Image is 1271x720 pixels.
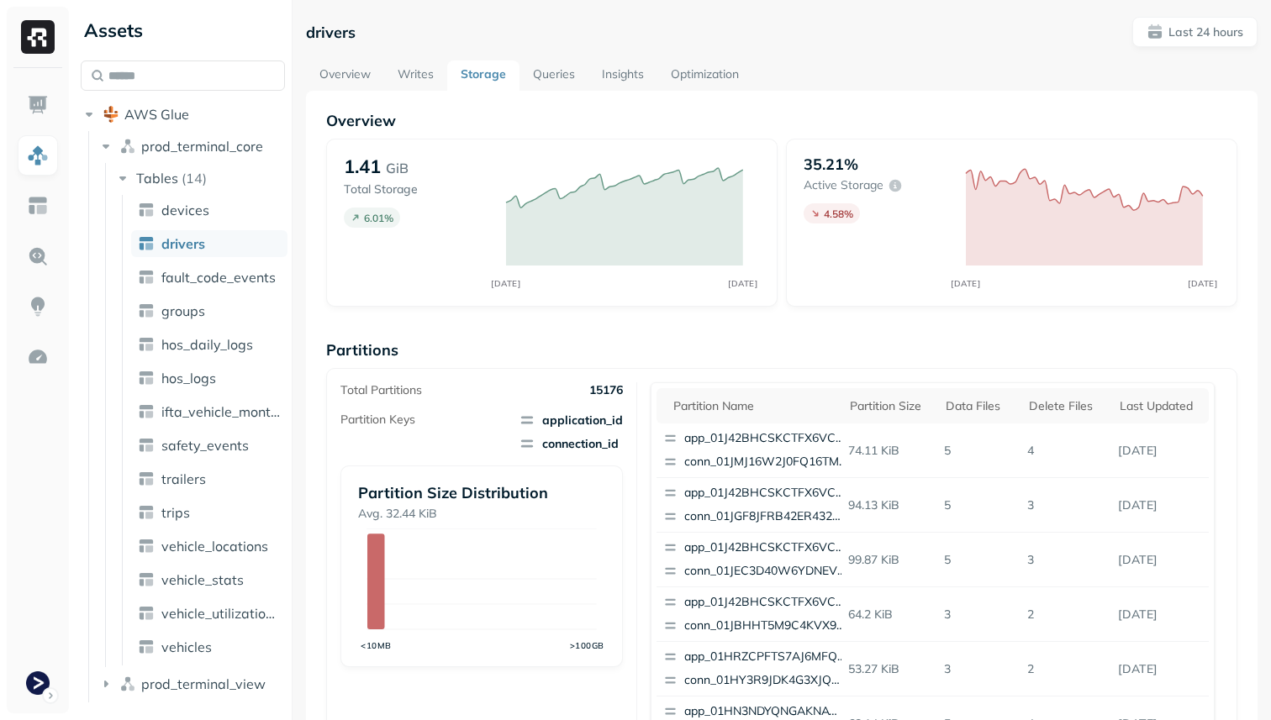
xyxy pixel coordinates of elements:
[138,403,155,420] img: table
[161,403,281,420] span: ifta_vehicle_months
[684,454,847,470] p: conn_01JMJ16W2J0FQ16TMJW2VQMQDZ
[161,639,212,655] span: vehicles
[1020,491,1111,520] p: 3
[657,60,752,91] a: Optimization
[684,649,847,665] p: app_01HRZCPFTS7AJ6MFQF3PWFJSTP
[131,398,287,425] a: ifta_vehicle_months
[1020,600,1111,629] p: 2
[131,365,287,392] a: hos_logs
[161,470,206,487] span: trailers
[684,594,847,611] p: app_01J42BHCSKCTFX6VCA8QNRA04M
[124,106,189,123] span: AWS Glue
[131,432,287,459] a: safety_events
[1132,17,1258,47] button: Last 24 hours
[340,382,422,398] p: Total Partitions
[684,430,847,447] p: app_01J42BHCSKCTFX6VCA8QNRA04M
[27,145,49,166] img: Assets
[937,436,1020,465] p: 5
[119,675,136,692] img: namespace
[21,20,55,54] img: Ryft
[27,195,49,217] img: Asset Explorer
[81,101,285,128] button: AWS Glue
[138,639,155,655] img: table
[1168,24,1243,40] p: Last 24 hours
[841,545,938,575] p: 99.87 KiB
[684,485,847,502] p: app_01J42BHCSKCTFX6VCA8QNRA04M
[27,296,49,318] img: Insights
[519,60,588,91] a: Queries
[841,600,938,629] p: 64.2 KiB
[138,235,155,252] img: table
[138,336,155,353] img: table
[131,465,287,492] a: trailers
[344,155,381,178] p: 1.41
[344,181,489,197] p: Total Storage
[657,587,855,641] button: app_01J42BHCSKCTFX6VCA8QNRA04Mconn_01JBHHT5M9C4KVX91802WENSHJ
[850,398,930,414] div: Partition size
[657,533,855,586] button: app_01J42BHCSKCTFX6VCA8QNRA04Mconn_01JEC3D40W6YDNEVRAXDBN9YJ8
[684,672,847,689] p: conn_01HY3R9JDK4G3XJQNFKRA578S8
[952,278,981,288] tspan: [DATE]
[138,437,155,454] img: table
[141,675,266,692] span: prod_terminal_view
[937,600,1020,629] p: 3
[684,539,847,556] p: app_01J42BHCSKCTFX6VCA8QNRA04M
[358,483,605,502] p: Partition Size Distribution
[841,491,938,520] p: 94.13 KiB
[138,605,155,622] img: table
[1111,600,1209,629] p: Oct 2, 2025
[657,423,855,477] button: app_01J42BHCSKCTFX6VCA8QNRA04Mconn_01JMJ16W2J0FQ16TMJW2VQMQDZ
[1120,398,1200,414] div: Last updated
[306,23,356,42] p: drivers
[386,158,409,178] p: GiB
[588,60,657,91] a: Insights
[161,571,244,588] span: vehicle_stats
[182,170,207,187] p: ( 14 )
[937,654,1020,684] p: 3
[1189,278,1218,288] tspan: [DATE]
[131,600,287,627] a: vehicle_utilization_day
[589,382,623,398] p: 15176
[131,533,287,560] a: vehicle_locations
[326,340,1237,360] p: Partitions
[161,605,281,622] span: vehicle_utilization_day
[519,412,623,428] span: application_id
[492,278,521,288] tspan: [DATE]
[570,640,604,650] tspan: >100GB
[98,133,286,160] button: prod_terminal_core
[131,264,287,291] a: fault_code_events
[161,504,190,521] span: trips
[519,435,623,452] span: connection_id
[114,165,287,192] button: Tables(14)
[804,177,883,193] p: Active storage
[729,278,758,288] tspan: [DATE]
[684,508,847,525] p: conn_01JGF8JFRB42ER432R4SYT1BQT
[358,506,605,522] p: Avg. 32.44 KiB
[161,437,249,454] span: safety_events
[26,671,50,695] img: Terminal
[684,563,847,580] p: conn_01JEC3D40W6YDNEVRAXDBN9YJ8
[161,202,209,218] span: devices
[657,642,855,696] button: app_01HRZCPFTS7AJ6MFQF3PWFJSTPconn_01HY3R9JDK4G3XJQNFKRA578S8
[384,60,447,91] a: Writes
[131,566,287,593] a: vehicle_stats
[340,412,415,428] p: Partition Keys
[27,94,49,116] img: Dashboard
[937,491,1020,520] p: 5
[138,302,155,319] img: table
[161,269,276,286] span: fault_code_events
[131,499,287,526] a: trips
[684,703,847,720] p: app_01HN3NDYQNGAKNAW6S4JHY8MSA
[1111,654,1209,684] p: Oct 2, 2025
[841,654,938,684] p: 53.27 KiB
[138,202,155,218] img: table
[1029,398,1103,414] div: Delete Files
[804,155,858,174] p: 35.21%
[103,106,119,123] img: root
[306,60,384,91] a: Overview
[27,346,49,368] img: Optimization
[657,478,855,532] button: app_01J42BHCSKCTFX6VCA8QNRA04Mconn_01JGF8JFRB42ER432R4SYT1BQT
[946,398,1012,414] div: Data Files
[161,302,205,319] span: groups
[1020,654,1111,684] p: 2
